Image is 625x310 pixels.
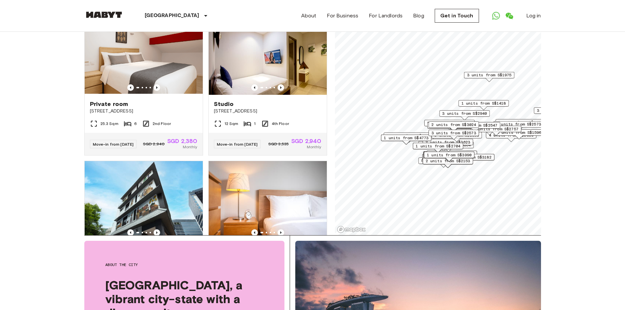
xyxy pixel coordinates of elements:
[327,12,358,20] a: For Business
[423,139,473,149] div: Map marker
[93,142,134,147] span: Move-in from [DATE]
[526,12,541,20] a: Log in
[337,226,366,233] a: Mapbox logo
[90,100,128,108] span: Private room
[427,152,471,158] span: 1 units from S$3990
[503,9,516,22] a: Open WeChat
[145,12,199,20] p: [GEOGRAPHIC_DATA]
[461,100,506,106] span: 1 units from S$1418
[537,108,581,114] span: 3 units from S$2036
[458,100,509,110] div: Map marker
[291,138,321,144] span: SGD 2,940
[429,151,474,157] span: 5 units from S$1838
[427,122,480,132] div: Map marker
[254,121,256,127] span: 1
[424,120,475,130] div: Map marker
[498,119,543,125] span: 3 units from S$1480
[272,121,289,127] span: 4th Floor
[384,135,428,141] span: 1 units from S$4773
[278,229,284,236] button: Previous image
[422,154,473,164] div: Map marker
[496,121,541,127] span: 1 units from S$2573
[493,121,544,131] div: Map marker
[453,122,497,128] span: 1 units from S$2547
[447,154,491,160] span: 1 units from S$3182
[84,161,203,300] a: Marketing picture of unit SG-01-110-044_001Previous imagePrevious imageStudio[STREET_ADDRESS]12 S...
[471,126,521,136] div: Map marker
[84,11,124,18] img: Habyt
[474,126,518,132] span: 2 units from S$2757
[423,142,474,152] div: Map marker
[268,141,289,147] span: SGD 3,535
[127,84,134,91] button: Previous image
[208,161,327,300] a: Marketing picture of unit SG-01-106-001-01Previous imagePrevious imageStudio7 One-[GEOGRAPHIC_DAT...
[435,9,479,23] a: Get in Touch
[534,107,584,117] div: Map marker
[369,12,403,20] a: For Landlords
[413,12,424,20] a: Blog
[208,16,327,155] a: Marketing picture of unit SG-01-110-033-001Previous imagePrevious imageStudio[STREET_ADDRESS]12 S...
[85,161,203,240] img: Marketing picture of unit SG-01-110-044_001
[431,122,476,128] span: 2 units from S$3024
[413,143,463,153] div: Map marker
[423,152,474,162] div: Map marker
[444,154,494,164] div: Map marker
[427,120,472,126] span: 3 units from S$1985
[134,121,137,127] span: 6
[427,151,477,161] div: Map marker
[251,229,258,236] button: Previous image
[209,161,327,240] img: Marketing picture of unit SG-01-106-001-01
[426,139,470,145] span: 2 units from S$3623
[423,158,473,168] div: Map marker
[224,121,239,127] span: 12 Sqm
[442,111,487,116] span: 3 units from S$2940
[154,229,160,236] button: Previous image
[428,121,479,132] div: Map marker
[450,122,500,132] div: Map marker
[84,16,203,155] a: Marketing picture of unit SG-01-127-001-001Previous imagePrevious imagePrivate room[STREET_ADDRES...
[439,110,490,120] div: Map marker
[467,72,511,78] span: 3 units from S$1975
[428,130,479,140] div: Map marker
[464,72,514,82] div: Map marker
[143,141,165,147] span: SGD 2,940
[490,9,503,22] a: Open WhatsApp
[278,84,284,91] button: Previous image
[167,138,197,144] span: SGD 2,380
[381,134,431,145] div: Map marker
[251,84,258,91] button: Previous image
[431,130,476,136] span: 3 units from S$2573
[386,133,431,139] span: 1 units from S$4196
[495,119,546,129] div: Map marker
[209,16,327,95] img: Marketing picture of unit SG-01-110-033-001
[384,133,434,143] div: Map marker
[85,16,203,95] img: Marketing picture of unit SG-01-127-001-001
[424,152,474,162] div: Map marker
[127,229,134,236] button: Previous image
[418,157,469,168] div: Map marker
[217,142,258,147] span: Move-in from [DATE]
[421,158,466,164] span: 5 units from S$1680
[105,262,263,268] span: About the city
[307,144,321,150] span: Monthly
[183,144,197,150] span: Monthly
[90,108,198,114] span: [STREET_ADDRESS]
[214,100,234,108] span: Studio
[431,132,482,142] div: Map marker
[154,84,160,91] button: Previous image
[100,121,118,127] span: 25.3 Sqm
[416,143,460,149] span: 1 units from S$2704
[214,108,322,114] span: [STREET_ADDRESS]
[153,121,171,127] span: 2nd Floor
[301,12,317,20] a: About
[486,132,536,142] div: Map marker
